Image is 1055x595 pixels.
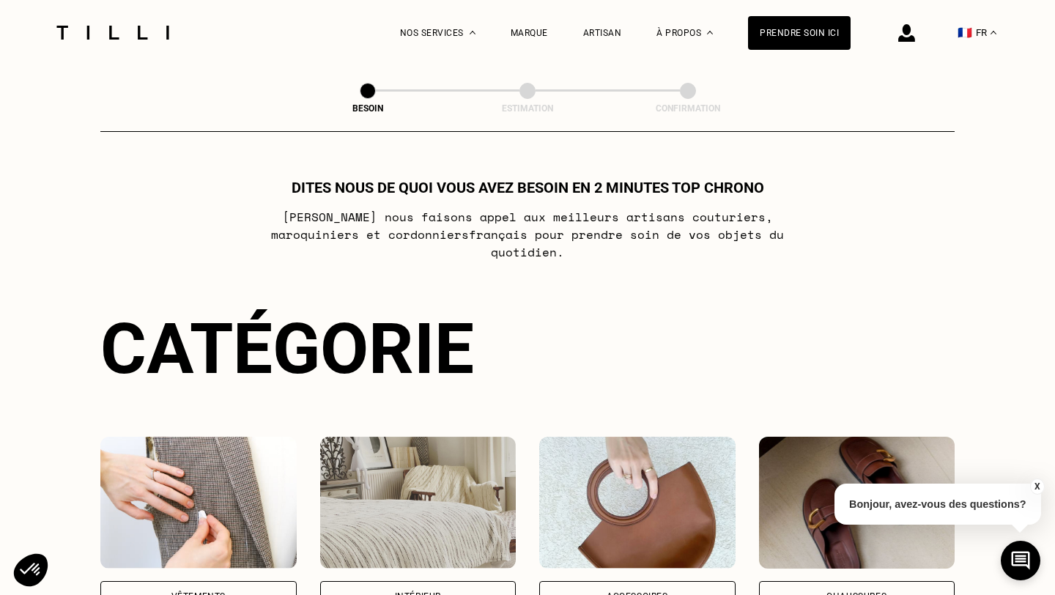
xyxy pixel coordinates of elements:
div: Confirmation [615,103,761,114]
div: Catégorie [100,308,955,390]
div: Besoin [295,103,441,114]
div: Estimation [454,103,601,114]
p: Bonjour, avez-vous des questions? [834,484,1041,525]
img: Accessoires [539,437,736,569]
img: Menu déroulant [470,31,475,34]
img: icône connexion [898,24,915,42]
button: X [1029,478,1044,495]
img: Vêtements [100,437,297,569]
img: Logo du service de couturière Tilli [51,26,174,40]
span: 🇫🇷 [958,26,972,40]
img: menu déroulant [991,31,996,34]
p: [PERSON_NAME] nous faisons appel aux meilleurs artisans couturiers , maroquiniers et cordonniers ... [237,208,818,261]
h1: Dites nous de quoi vous avez besoin en 2 minutes top chrono [292,179,764,196]
a: Artisan [583,28,622,38]
a: Marque [511,28,548,38]
img: Menu déroulant à propos [707,31,713,34]
a: Prendre soin ici [748,16,851,50]
img: Intérieur [320,437,517,569]
img: Chaussures [759,437,955,569]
